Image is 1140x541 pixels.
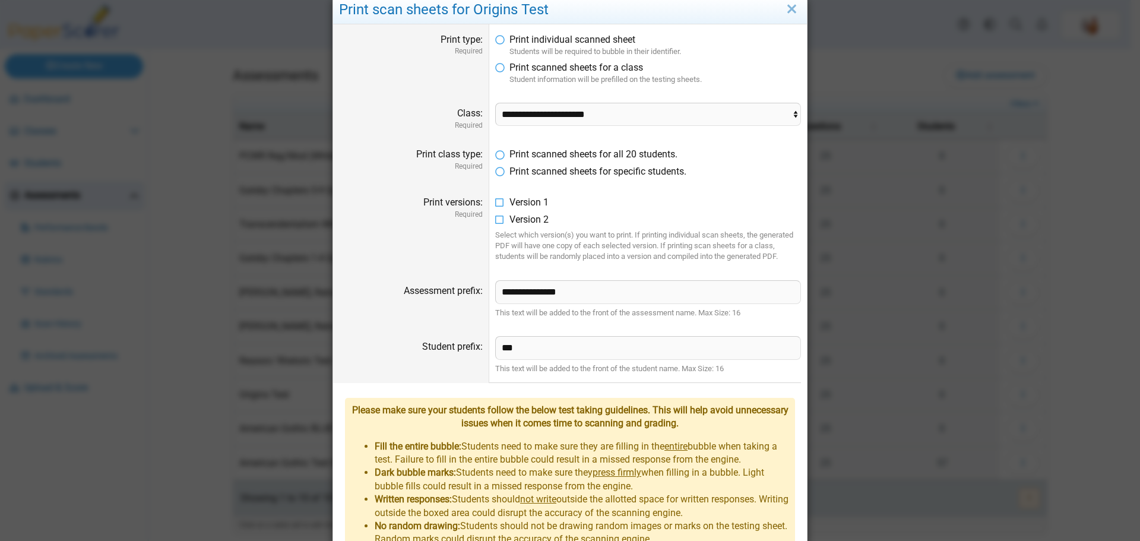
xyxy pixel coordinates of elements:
[416,148,483,160] label: Print class type
[509,197,549,208] span: Version 1
[375,493,789,520] li: Students should outside the allotted space for written responses. Writing outside the boxed area ...
[375,441,461,452] b: Fill the entire bubble:
[509,214,549,225] span: Version 2
[339,210,483,220] dfn: Required
[520,493,556,505] u: not write
[495,363,801,374] div: This text will be added to the front of the student name. Max Size: 16
[339,121,483,131] dfn: Required
[495,230,801,262] div: Select which version(s) you want to print. If printing individual scan sheets, the generated PDF ...
[422,341,483,352] label: Student prefix
[495,308,801,318] div: This text will be added to the front of the assessment name. Max Size: 16
[457,107,483,119] label: Class
[404,285,483,296] label: Assessment prefix
[375,493,452,505] b: Written responses:
[509,62,643,73] span: Print scanned sheets for a class
[375,466,789,493] li: Students need to make sure they when filling in a bubble. Light bubble fills could result in a mi...
[441,34,483,45] label: Print type
[352,404,788,429] b: Please make sure your students follow the below test taking guidelines. This will help avoid unne...
[509,74,801,85] dfn: Student information will be prefilled on the testing sheets.
[509,148,677,160] span: Print scanned sheets for all 20 students.
[375,440,789,467] li: Students need to make sure they are filling in the bubble when taking a test. Failure to fill in ...
[509,46,801,57] dfn: Students will be required to bubble in their identifier.
[423,197,483,208] label: Print versions
[593,467,641,478] u: press firmly
[375,467,456,478] b: Dark bubble marks:
[375,520,460,531] b: No random drawing:
[339,162,483,172] dfn: Required
[664,441,688,452] u: entire
[509,166,686,177] span: Print scanned sheets for specific students.
[509,34,635,45] span: Print individual scanned sheet
[339,46,483,56] dfn: Required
